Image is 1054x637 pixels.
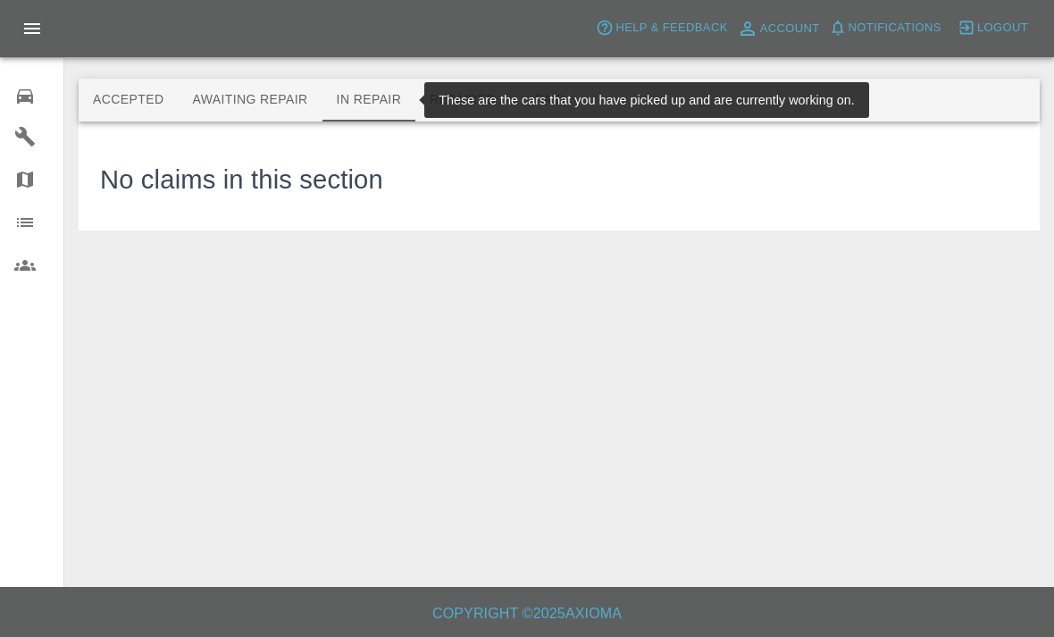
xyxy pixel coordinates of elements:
[415,79,510,122] button: Repaired
[977,18,1028,38] span: Logout
[100,161,383,200] h3: No claims in this section
[178,79,322,122] button: Awaiting Repair
[11,7,54,50] button: Open drawer
[79,79,178,122] button: Accepted
[14,601,1040,626] h6: Copyright © 2025 Axioma
[824,14,946,42] button: Notifications
[953,14,1033,42] button: Logout
[615,18,727,38] span: Help & Feedback
[510,79,590,122] button: Paid
[760,19,820,39] span: Account
[732,14,824,43] a: Account
[849,18,941,38] span: Notifications
[322,79,416,122] button: In Repair
[591,14,732,42] button: Help & Feedback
